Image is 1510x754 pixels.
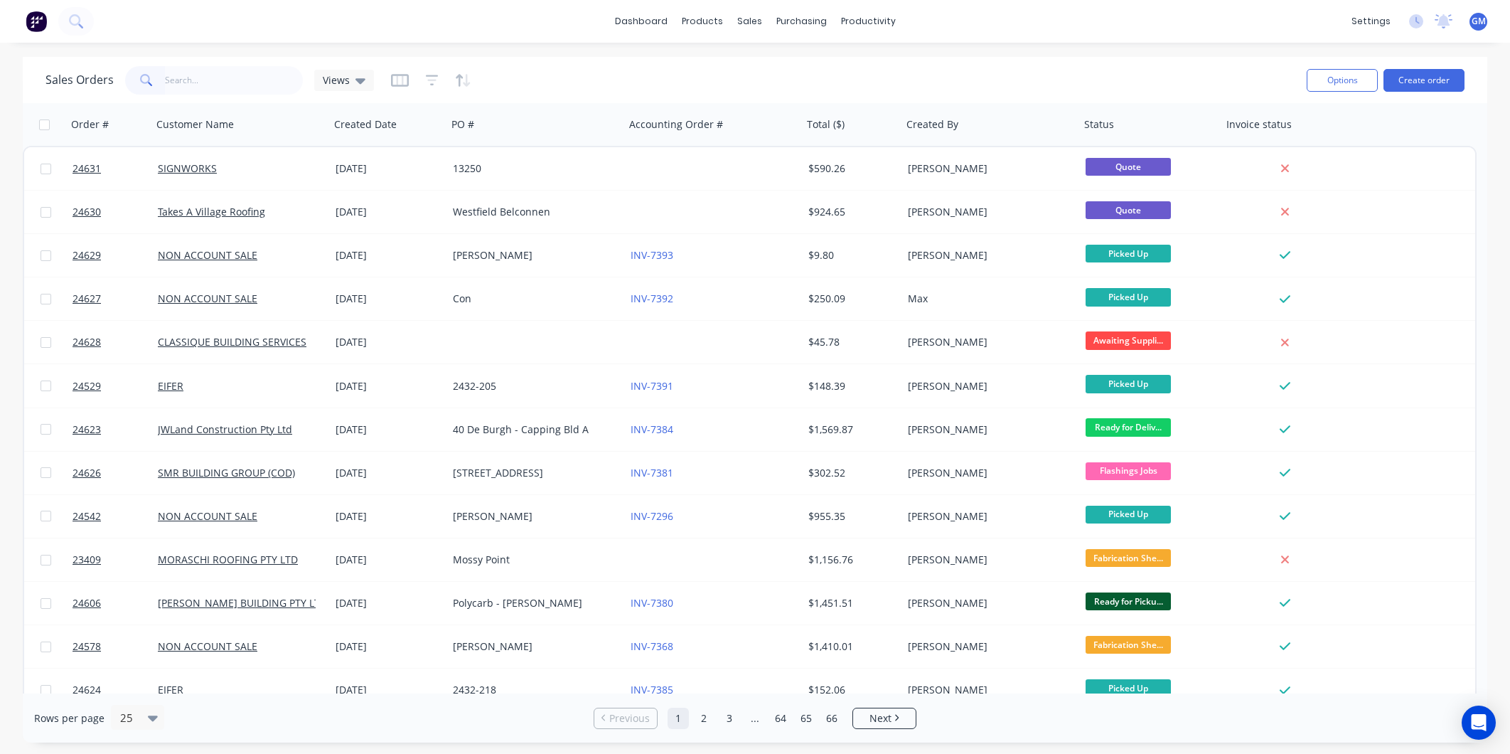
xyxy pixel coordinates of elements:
a: NON ACCOUNT SALE [158,509,257,523]
div: [PERSON_NAME] [908,335,1066,349]
a: INV-7391 [631,379,673,393]
a: INV-7368 [631,639,673,653]
a: dashboard [608,11,675,32]
span: Picked Up [1086,679,1171,697]
span: 24626 [73,466,101,480]
span: Fabrication She... [1086,636,1171,654]
div: $1,451.51 [808,596,892,610]
div: [PERSON_NAME] [908,553,1066,567]
a: MORASCHI ROOFING PTY LTD [158,553,298,566]
div: sales [730,11,769,32]
div: [PERSON_NAME] [908,596,1066,610]
input: Search... [165,66,304,95]
a: 24606 [73,582,158,625]
div: Total ($) [807,117,845,132]
div: [PERSON_NAME] [908,423,1066,437]
span: Quote [1086,201,1171,219]
a: 24629 [73,234,158,277]
a: 24542 [73,495,158,538]
div: Status [1084,117,1114,132]
a: 24624 [73,669,158,711]
div: Westfield Belconnen [453,205,611,219]
div: 13250 [453,161,611,176]
div: Open Intercom Messenger [1462,706,1496,740]
a: Takes A Village Roofing [158,205,265,218]
div: productivity [834,11,903,32]
span: 24628 [73,335,101,349]
span: Views [323,73,350,87]
div: $9.80 [808,248,892,262]
div: Accounting Order # [629,117,723,132]
span: Next [869,711,891,726]
div: [PERSON_NAME] [908,205,1066,219]
a: SMR BUILDING GROUP (COD) [158,466,295,479]
a: 23409 [73,538,158,581]
a: JWLand Construction Pty Ltd [158,423,292,436]
a: CLASSIQUE BUILDING SERVICES [158,335,306,349]
a: Page 66 [821,708,842,729]
span: Ready for Deliv... [1086,418,1171,436]
div: 2432-205 [453,379,611,393]
span: 24629 [73,248,101,262]
div: [PERSON_NAME] [908,683,1066,697]
a: Next page [853,711,916,726]
a: Previous page [594,711,657,726]
a: NON ACCOUNT SALE [158,292,257,305]
a: INV-7296 [631,509,673,523]
a: INV-7384 [631,423,673,436]
span: Rows per page [34,711,105,726]
div: $1,569.87 [808,423,892,437]
span: Flashings Jobs [1086,462,1171,480]
span: 24529 [73,379,101,393]
div: [PERSON_NAME] [908,161,1066,176]
span: Ready for Picku... [1086,593,1171,610]
span: Quote [1086,158,1171,176]
h1: Sales Orders [45,73,114,87]
a: INV-7393 [631,248,673,262]
div: $924.65 [808,205,892,219]
div: [DATE] [336,466,441,480]
a: INV-7392 [631,292,673,305]
a: 24628 [73,321,158,363]
div: Polycarb - [PERSON_NAME] [453,596,611,610]
span: 24606 [73,596,101,610]
span: Previous [609,711,650,726]
div: Mossy Point [453,553,611,567]
a: 24630 [73,191,158,233]
div: $45.78 [808,335,892,349]
a: [PERSON_NAME] BUILDING PTY LTD [158,596,327,610]
a: NON ACCOUNT SALE [158,248,257,262]
a: 24627 [73,277,158,320]
span: Picked Up [1086,375,1171,393]
div: [PERSON_NAME] [908,379,1066,393]
a: EIFER [158,379,183,393]
div: Created Date [334,117,397,132]
span: Picked Up [1086,245,1171,262]
div: $302.52 [808,466,892,480]
a: INV-7380 [631,596,673,610]
div: [DATE] [336,683,441,697]
div: [DATE] [336,292,441,306]
div: purchasing [769,11,834,32]
div: $955.35 [808,509,892,524]
div: [DATE] [336,161,441,176]
span: 24623 [73,423,101,437]
div: Customer Name [156,117,234,132]
span: Fabrication She... [1086,549,1171,567]
span: GM [1472,15,1486,28]
div: [PERSON_NAME] [908,248,1066,262]
a: NON ACCOUNT SALE [158,639,257,653]
a: Page 64 [770,708,791,729]
div: PO # [451,117,474,132]
div: [DATE] [336,248,441,262]
div: [PERSON_NAME] [908,509,1066,524]
div: settings [1344,11,1398,32]
a: Jump forward [744,708,766,729]
span: 24627 [73,292,101,306]
div: products [675,11,730,32]
a: EIFER [158,683,183,696]
div: [PERSON_NAME] [453,248,611,262]
span: Picked Up [1086,288,1171,306]
div: Created By [906,117,958,132]
a: 24623 [73,408,158,451]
